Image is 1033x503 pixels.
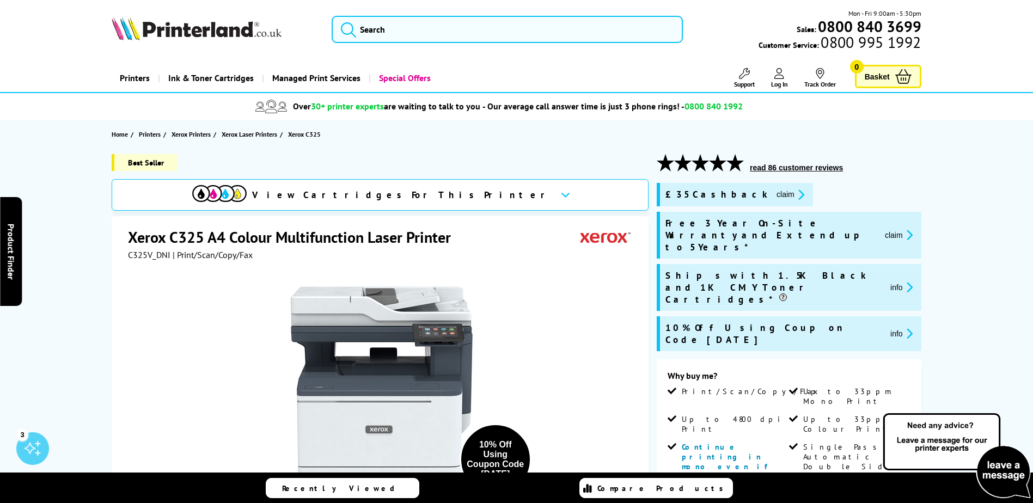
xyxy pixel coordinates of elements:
span: Xerox Printers [172,128,211,140]
div: Why buy me? [668,370,910,387]
button: promo-description [887,327,916,340]
a: Basket 0 [855,65,921,88]
span: 10% Off Using Coupon Code [DATE] [665,322,882,346]
a: 0800 840 3699 [816,21,921,32]
span: Basket [865,69,890,84]
img: cmyk-icon.svg [192,185,247,202]
a: Support [734,68,755,88]
span: View Cartridges For This Printer [252,189,552,201]
a: Compare Products [579,478,733,498]
img: Xerox [580,227,631,247]
span: Free 3 Year On-Site Warranty and Extend up to 5 Years* [665,217,876,253]
span: Up to 4800 dpi Print [682,414,786,434]
a: Track Order [804,68,836,88]
h1: Xerox C325 A4 Colour Multifunction Laser Printer [128,227,462,247]
a: Printerland Logo [112,16,318,42]
a: Managed Print Services [262,64,369,92]
span: Ships with 1.5K Black and 1K CMY Toner Cartridges* [665,269,882,305]
button: promo-description [773,188,808,201]
span: Home [112,128,128,140]
span: Printers [139,128,161,140]
span: Sales: [797,24,816,34]
span: Support [734,80,755,88]
a: Xerox Laser Printers [222,128,280,140]
span: Xerox C325 [288,128,321,140]
span: Best Seller [112,154,178,171]
span: 0 [850,60,864,73]
a: Log In [771,68,788,88]
button: promo-description [887,281,916,293]
a: Special Offers [369,64,439,92]
span: - Our average call answer time is just 3 phone rings! - [482,101,743,112]
a: Printers [112,64,158,92]
img: Xerox C325 [275,282,488,495]
span: Mon - Fri 9:00am - 5:30pm [848,8,921,19]
span: Ink & Toner Cartridges [168,64,254,92]
a: Xerox C325 [288,128,323,140]
a: Recently Viewed [266,478,419,498]
span: Customer Service: [759,37,921,50]
span: Xerox Laser Printers [222,128,277,140]
span: Up to 33ppm Mono Print [803,387,908,406]
img: Open Live Chat window [881,412,1033,501]
span: Print/Scan/Copy/Fax [682,387,822,396]
span: 0800 840 1992 [684,101,743,112]
input: Search [332,16,683,43]
button: promo-description [882,229,916,241]
div: 3 [16,428,28,440]
span: 0800 995 1992 [819,37,921,47]
a: Home [112,128,131,140]
span: Recently Viewed [282,483,406,493]
span: £35 Cashback [665,188,768,201]
a: Ink & Toner Cartridges [158,64,262,92]
img: Printerland Logo [112,16,282,40]
span: | Print/Scan/Copy/Fax [173,249,253,260]
span: Log In [771,80,788,88]
button: read 86 customer reviews [747,163,846,173]
b: 0800 840 3699 [818,16,921,36]
span: C325V_DNI [128,249,170,260]
span: Over are waiting to talk to you [293,101,480,112]
a: Xerox Printers [172,128,213,140]
a: Printers [139,128,163,140]
div: 10% Off Using Coupon Code [DATE] [467,440,524,479]
span: 30+ printer experts [311,101,384,112]
span: Single Pass Automatic Double Sided Scanning [803,442,908,481]
span: Product Finder [5,224,16,280]
span: Compare Products [597,483,729,493]
span: Up to 33ppm Colour Print [803,414,908,434]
